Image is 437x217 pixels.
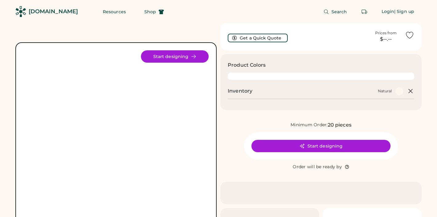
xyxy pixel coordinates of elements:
button: Get a Quick Quote [228,34,288,42]
button: Start designing [141,50,209,63]
button: Retrieve an order [358,6,371,18]
h3: Product Colors [228,61,266,69]
div: Prices from [375,31,397,35]
div: Minimum Order: [291,122,328,128]
div: 20 pieces [328,121,351,129]
button: Resources [95,6,133,18]
div: Login [382,9,395,15]
div: | Sign up [394,9,414,15]
div: Natural [378,89,392,94]
button: Shop [137,6,171,18]
span: Shop [144,10,156,14]
img: Rendered Logo - Screens [15,6,26,17]
h2: Inventory [228,87,252,95]
div: $--.-- [371,35,401,43]
span: Search [331,10,347,14]
div: Order will be ready by [293,164,342,170]
button: Search [316,6,355,18]
button: Start designing [251,140,391,152]
div: [DOMAIN_NAME] [29,8,78,15]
